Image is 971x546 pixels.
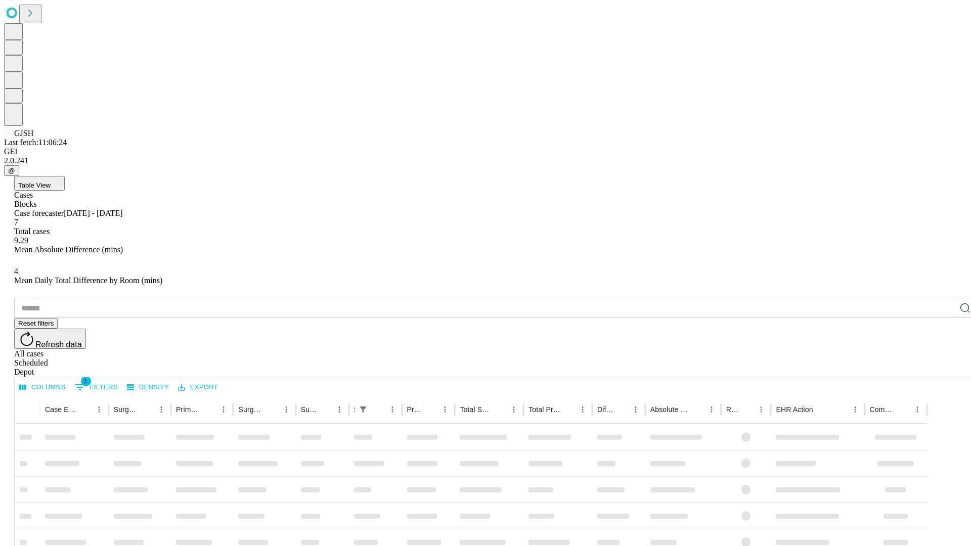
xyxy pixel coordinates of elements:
button: Sort [493,402,507,417]
div: Surgeon Name [114,405,139,414]
span: 1 [81,376,91,386]
button: Sort [561,402,576,417]
button: Sort [740,402,754,417]
button: Sort [690,402,704,417]
button: Menu [576,402,590,417]
button: Menu [279,402,293,417]
span: Total cases [14,227,50,236]
div: 1 active filter [356,402,370,417]
div: Comments [870,405,895,414]
div: Surgery Date [301,405,317,414]
button: Menu [332,402,346,417]
span: Case forecaster [14,209,64,217]
span: Mean Daily Total Difference by Room (mins) [14,276,162,285]
span: Last fetch: 11:06:24 [4,138,67,147]
button: Show filters [356,402,370,417]
span: Refresh data [35,340,82,349]
button: Sort [371,402,385,417]
button: Menu [438,402,452,417]
button: Menu [216,402,231,417]
div: Predicted In Room Duration [407,405,423,414]
div: Total Scheduled Duration [460,405,492,414]
div: Resolved in EHR [726,405,739,414]
button: Density [124,380,171,395]
div: 2.0.241 [4,156,967,165]
button: Menu [848,402,862,417]
button: Menu [910,402,924,417]
div: Primary Service [176,405,201,414]
span: [DATE] - [DATE] [64,209,122,217]
button: Sort [318,402,332,417]
button: Menu [629,402,643,417]
button: Reset filters [14,318,58,329]
button: Menu [385,402,400,417]
button: Sort [78,402,92,417]
button: Sort [896,402,910,417]
button: Menu [704,402,719,417]
span: 4 [14,267,18,276]
button: Table View [14,176,65,191]
button: Menu [92,402,106,417]
div: Surgery Name [238,405,263,414]
span: GJSH [14,129,33,138]
button: Sort [140,402,154,417]
button: Sort [814,402,828,417]
button: Export [175,380,220,395]
button: Sort [202,402,216,417]
span: @ [8,167,15,174]
span: Reset filters [18,320,54,327]
button: @ [4,165,19,176]
button: Sort [265,402,279,417]
span: Mean Absolute Difference (mins) [14,245,123,254]
div: Scheduled In Room Duration [354,405,355,414]
button: Refresh data [14,329,86,349]
div: Absolute Difference [650,405,689,414]
div: EHR Action [776,405,813,414]
button: Show filters [72,379,120,395]
span: 9.29 [14,236,28,245]
button: Menu [154,402,168,417]
button: Menu [507,402,521,417]
button: Sort [424,402,438,417]
span: 7 [14,218,18,226]
span: Table View [18,181,51,189]
div: Case Epic Id [45,405,77,414]
button: Sort [614,402,629,417]
button: Select columns [17,380,68,395]
div: Total Predicted Duration [528,405,560,414]
div: GEI [4,147,967,156]
button: Menu [754,402,768,417]
div: Difference [597,405,613,414]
